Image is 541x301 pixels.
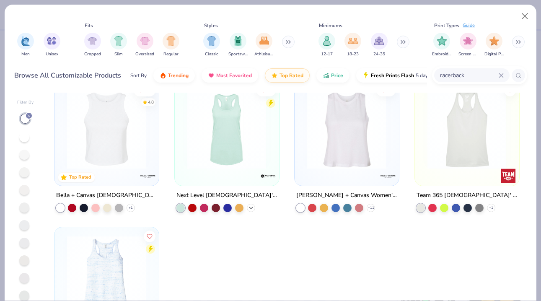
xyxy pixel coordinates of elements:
[321,51,333,57] span: 12-17
[347,51,359,57] span: 18-23
[63,90,150,169] img: 2f17400f-c171-45a2-8267-e6dc96c8cdf0
[146,88,151,92] span: 47
[416,71,447,80] span: 5 day delivery
[432,33,451,57] div: filter for Embroidery
[356,68,453,83] button: Fresh Prints Flash5 day delivery
[44,33,60,57] div: filter for Unisex
[148,99,154,105] div: 4.8
[423,90,510,169] img: 1c544495-9d24-479d-be2e-321ec0fff620
[280,72,303,79] span: Top Rated
[84,33,101,57] button: filter button
[371,33,388,57] button: filter button
[500,167,516,184] img: Team 365 logo
[348,36,358,46] img: 18-23 Image
[484,51,504,57] span: Digital Print
[322,36,331,46] img: 12-17 Image
[371,33,388,57] div: filter for 24-35
[265,68,310,83] button: Top Rated
[21,36,30,46] img: Men Image
[140,167,156,184] img: Bella + Canvas logo
[296,190,397,200] div: [PERSON_NAME] + Canvas Women's Racerback Cropped Tank
[489,36,499,46] img: Digital Print Image
[380,167,396,184] img: Bella + Canvas logo
[110,33,127,57] button: filter button
[168,72,189,79] span: Trending
[371,72,414,79] span: Fresh Prints Flash
[88,36,97,46] img: Cropped Image
[439,70,499,80] input: Try "T-Shirt"
[216,72,252,79] span: Most Favorited
[463,36,473,46] img: Screen Print Image
[517,8,533,24] button: Close
[163,33,179,57] button: filter button
[153,68,195,83] button: Trending
[484,33,504,57] button: filter button
[269,88,272,92] span: 8
[202,68,258,83] button: Most Favorited
[318,33,335,57] button: filter button
[432,33,451,57] button: filter button
[376,84,396,96] button: Like
[144,230,155,242] button: Like
[259,36,269,46] img: Athleisure Image
[203,33,220,57] div: filter for Classic
[135,33,154,57] div: filter for Oversized
[17,33,34,57] div: filter for Men
[140,36,150,46] img: Oversized Image
[504,84,516,96] button: Like
[205,51,218,57] span: Classic
[344,33,361,57] div: filter for 18-23
[183,90,270,169] img: 7934d63c-284b-4ad7-b7a9-31741979350a
[374,36,384,46] img: 24-35 Image
[434,22,459,29] div: Print Types
[362,72,369,79] img: flash.gif
[233,36,243,46] img: Sportswear Image
[316,68,349,83] button: Price
[228,51,248,57] span: Sportswear
[130,72,147,79] div: Sort By
[160,72,166,79] img: trending.gif
[271,72,278,79] img: TopRated.gif
[163,33,179,57] div: filter for Regular
[17,99,34,106] div: Filter By
[134,84,155,96] button: Like
[114,36,123,46] img: Slim Image
[204,22,218,29] div: Styles
[228,33,248,57] div: filter for Sportswear
[14,70,121,80] div: Browse All Customizable Products
[166,36,176,46] img: Regular Image
[254,33,274,57] button: filter button
[437,36,447,46] img: Embroidery Image
[163,51,179,57] span: Regular
[489,205,493,210] span: + 1
[417,190,518,200] div: Team 365 [DEMOGRAPHIC_DATA]' Zone Performance Racerback Tank
[463,22,475,29] div: Guide
[84,51,101,57] span: Cropped
[84,33,101,57] div: filter for Cropped
[389,88,391,92] span: 5
[44,33,60,57] button: filter button
[254,51,274,57] span: Athleisure
[129,205,133,210] span: + 1
[228,33,248,57] button: filter button
[319,22,342,29] div: Minimums
[259,167,276,184] img: Next Level Apparel logo
[458,33,478,57] div: filter for Screen Print
[46,51,58,57] span: Unisex
[270,90,357,169] img: 1cfa6e2b-9a22-48fd-a6b2-df3b876e5ada
[110,33,127,57] div: filter for Slim
[458,51,478,57] span: Screen Print
[208,72,215,79] img: most_fav.gif
[17,33,34,57] button: filter button
[114,51,123,57] span: Slim
[85,22,93,29] div: Fits
[135,51,154,57] span: Oversized
[458,33,478,57] button: filter button
[484,33,504,57] div: filter for Digital Print
[203,33,220,57] button: filter button
[303,90,390,169] img: e7632774-a38b-41a3-a489-624e4d2c5f71
[207,36,217,46] img: Classic Image
[176,190,277,200] div: Next Level [DEMOGRAPHIC_DATA]' Ideal Racerback Tank
[331,72,343,79] span: Price
[432,51,451,57] span: Embroidery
